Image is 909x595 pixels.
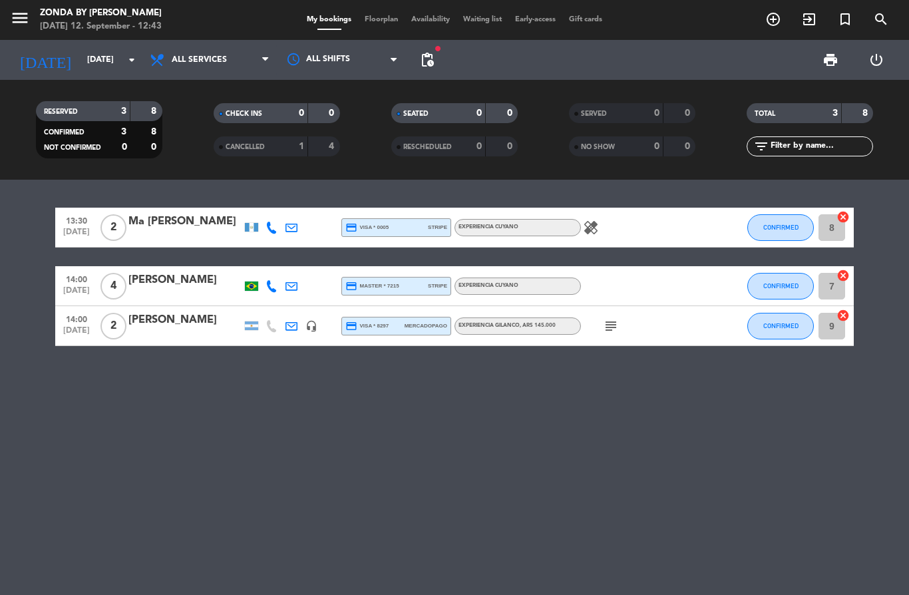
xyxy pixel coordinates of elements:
span: CONFIRMED [763,224,799,231]
button: menu [10,8,30,33]
strong: 3 [121,106,126,116]
span: Floorplan [358,16,405,23]
i: headset_mic [305,320,317,332]
div: LOG OUT [853,40,899,80]
strong: 0 [329,108,337,118]
span: SERVED [581,110,607,117]
i: cancel [836,210,850,224]
strong: 0 [476,108,482,118]
span: pending_actions [419,52,435,68]
span: SEARCH [863,8,899,31]
span: Availability [405,16,456,23]
span: mercadopago [405,321,447,330]
i: search [873,11,889,27]
i: menu [10,8,30,28]
span: CONFIRMED [763,282,799,290]
span: [DATE] [60,228,93,243]
strong: 8 [151,106,159,116]
span: EXPERIENCIA GILANCO [458,323,556,328]
div: [PERSON_NAME] [128,272,242,289]
span: CONFIRMED [763,322,799,329]
strong: 8 [151,127,159,136]
span: fiber_manual_record [434,45,442,53]
div: Ma [PERSON_NAME] [128,213,242,230]
span: EXPERIENCIA CUYANO [458,224,518,230]
strong: 0 [654,142,659,151]
span: TOTAL [755,110,775,117]
strong: 0 [654,108,659,118]
i: cancel [836,269,850,282]
i: arrow_drop_down [124,52,140,68]
strong: 3 [121,127,126,136]
span: NOT CONFIRMED [44,144,101,151]
span: All services [172,55,227,65]
strong: 4 [329,142,337,151]
i: credit_card [345,222,357,234]
strong: 0 [476,142,482,151]
i: subject [603,318,619,334]
i: cancel [836,309,850,322]
span: CANCELLED [226,144,265,150]
strong: 0 [299,108,304,118]
button: CONFIRMED [747,313,814,339]
input: Filter by name... [769,139,872,154]
i: credit_card [345,320,357,332]
span: WALK IN [791,8,827,31]
span: RESERVED [44,108,78,115]
span: Waiting list [456,16,508,23]
i: healing [583,220,599,236]
strong: 0 [122,142,127,152]
span: NO SHOW [581,144,615,150]
span: [DATE] [60,326,93,341]
button: CONFIRMED [747,214,814,241]
span: visa * 8297 [345,320,389,332]
strong: 0 [685,142,693,151]
strong: 0 [507,108,515,118]
span: , ARS 145.000 [520,323,556,328]
i: turned_in_not [837,11,853,27]
span: Special reservation [827,8,863,31]
span: 14:00 [60,271,93,286]
i: exit_to_app [801,11,817,27]
span: visa * 0005 [345,222,389,234]
span: SEATED [403,110,429,117]
span: 4 [100,273,126,299]
span: stripe [428,223,447,232]
strong: 0 [151,142,159,152]
button: CONFIRMED [747,273,814,299]
i: add_circle_outline [765,11,781,27]
span: 14:00 [60,311,93,326]
span: [DATE] [60,286,93,301]
span: CONFIRMED [44,129,85,136]
i: credit_card [345,280,357,292]
span: My bookings [300,16,358,23]
strong: 0 [507,142,515,151]
strong: 1 [299,142,304,151]
span: Gift cards [562,16,609,23]
strong: 0 [685,108,693,118]
span: 2 [100,313,126,339]
i: [DATE] [10,45,81,75]
i: power_settings_new [868,52,884,68]
div: [DATE] 12. September - 12:43 [40,20,162,33]
span: 2 [100,214,126,241]
span: RESCHEDULED [403,144,452,150]
span: Early-access [508,16,562,23]
span: BOOK TABLE [755,8,791,31]
span: 13:30 [60,212,93,228]
div: Zonda by [PERSON_NAME] [40,7,162,20]
strong: 8 [862,108,870,118]
span: CHECK INS [226,110,262,117]
i: filter_list [753,138,769,154]
div: [PERSON_NAME] [128,311,242,329]
span: master * 7215 [345,280,399,292]
strong: 3 [832,108,838,118]
span: EXPERIENCIA CUYANO [458,283,518,288]
span: print [822,52,838,68]
span: stripe [428,282,447,290]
